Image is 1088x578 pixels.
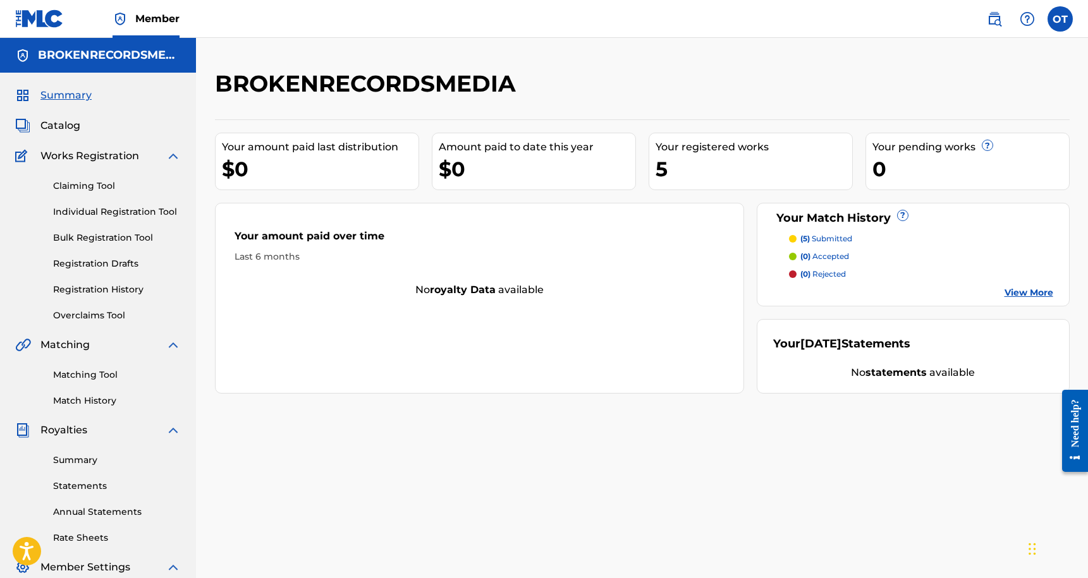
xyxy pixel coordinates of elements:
[40,337,90,352] span: Matching
[872,140,1069,155] div: Your pending works
[1005,286,1053,299] a: View More
[40,118,80,133] span: Catalog
[800,268,846,280] p: rejected
[987,11,1002,27] img: search
[789,251,1053,262] a: (0) accepted
[789,233,1053,244] a: (5) submitted
[40,88,92,103] span: Summary
[800,234,810,243] span: (5)
[15,118,30,133] img: Catalog
[789,268,1053,280] a: (0) rejected
[222,140,419,155] div: Your amount paid last distribution
[872,155,1069,183] div: 0
[53,394,181,407] a: Match History
[15,337,31,352] img: Matching
[656,140,852,155] div: Your registered works
[53,283,181,296] a: Registration History
[773,335,910,352] div: Your Statements
[15,148,32,164] img: Works Registration
[40,560,130,575] span: Member Settings
[15,423,30,438] img: Royalties
[216,282,744,298] div: No available
[53,231,181,244] a: Bulk Registration Tool
[222,155,419,183] div: $0
[1029,530,1036,568] div: Drag
[773,210,1053,227] div: Your Match History
[800,269,810,279] span: (0)
[235,229,725,250] div: Your amount paid over time
[15,560,30,575] img: Member Settings
[38,48,181,63] h5: BROKENRECORDSMEDIA
[15,88,30,103] img: Summary
[40,423,87,438] span: Royalties
[113,11,128,27] img: Top Rightsholder
[15,48,30,63] img: Accounts
[1015,6,1040,32] div: Help
[800,251,810,261] span: (0)
[235,250,725,263] div: Last 6 months
[1048,6,1073,32] div: User Menu
[53,257,181,270] a: Registration Drafts
[1025,517,1088,578] iframe: Chat Widget
[15,9,64,28] img: MLC Logo
[656,155,852,183] div: 5
[865,366,927,378] strong: statements
[135,11,180,26] span: Member
[53,205,181,219] a: Individual Registration Tool
[1020,11,1035,27] img: help
[166,148,181,164] img: expand
[800,251,849,262] p: accepted
[53,309,181,322] a: Overclaims Tool
[53,179,181,193] a: Claiming Tool
[15,118,80,133] a: CatalogCatalog
[215,69,522,98] h2: BROKENRECORDSMEDIA
[430,284,496,296] strong: royalty data
[982,6,1007,32] a: Public Search
[898,210,908,220] span: ?
[53,368,181,382] a: Matching Tool
[166,337,181,352] img: expand
[15,88,92,103] a: SummarySummary
[982,140,993,150] span: ?
[53,454,181,467] a: Summary
[40,148,139,164] span: Works Registration
[166,560,181,575] img: expand
[800,337,841,351] span: [DATE]
[439,155,635,183] div: $0
[1053,379,1088,483] iframe: Resource Center
[439,140,635,155] div: Amount paid to date this year
[773,365,1053,380] div: No available
[53,479,181,493] a: Statements
[166,423,181,438] img: expand
[53,531,181,545] a: Rate Sheets
[800,233,852,244] p: submitted
[53,505,181,519] a: Annual Statements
